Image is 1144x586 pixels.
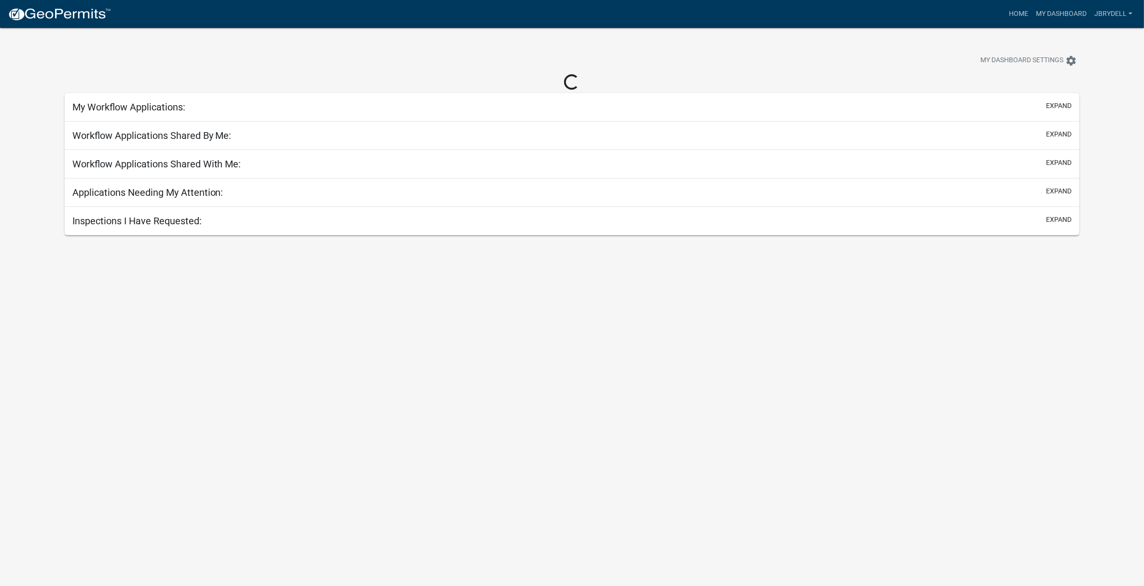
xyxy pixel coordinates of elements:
h5: Inspections I Have Requested: [72,215,202,227]
h5: Workflow Applications Shared With Me: [72,158,241,170]
button: expand [1046,101,1072,111]
span: My Dashboard Settings [980,55,1063,67]
h5: Applications Needing My Attention: [72,187,223,198]
button: My Dashboard Settingssettings [973,51,1085,70]
button: expand [1046,158,1072,168]
button: expand [1046,186,1072,196]
a: My Dashboard [1032,5,1090,23]
a: Home [1005,5,1032,23]
a: jbrydell [1090,5,1136,23]
button: expand [1046,215,1072,225]
button: expand [1046,129,1072,139]
i: settings [1065,55,1077,67]
h5: Workflow Applications Shared By Me: [72,130,232,141]
h5: My Workflow Applications: [72,101,185,113]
